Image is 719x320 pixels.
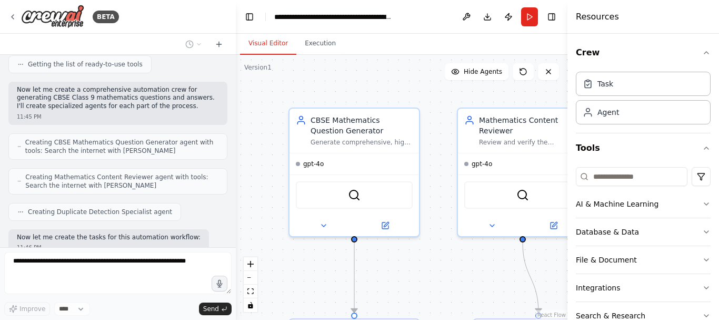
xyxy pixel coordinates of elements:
div: Mathematics Content ReviewerReview and verify the mathematical accuracy, correctness, and appropr... [457,108,588,237]
span: gpt-4o [303,160,324,168]
nav: breadcrumb [274,12,393,22]
button: Integrations [576,274,711,302]
div: CBSE Mathematics Question GeneratorGenerate comprehensive, high-quality questions and answers for... [288,108,420,237]
g: Edge from 384362c1-1988-4b92-94cf-f40fcf76a2f9 to ef761429-2839-4c3f-91e1-2cf882752e54 [349,243,359,313]
button: Hide right sidebar [544,9,559,24]
button: AI & Machine Learning [576,190,711,218]
img: Logo [21,5,84,28]
button: Open in side panel [524,219,583,232]
g: Edge from c1adb98b-3dda-4853-a86a-9be6d0b9e0fc to eb2f00f8-709f-48cb-b04d-2fea2b126c25 [517,243,544,313]
button: Crew [576,38,711,67]
div: Generate comprehensive, high-quality questions and answers for CBSE Class 9 mathematics covering ... [311,138,413,147]
div: React Flow controls [244,257,257,312]
span: Getting the list of ready-to-use tools [28,60,143,69]
button: zoom out [244,271,257,285]
button: Open in side panel [355,219,415,232]
span: Creating Mathematics Content Reviewer agent with tools: Search the internet with [PERSON_NAME] [25,173,218,190]
button: zoom in [244,257,257,271]
img: SerperDevTool [516,189,529,201]
button: Switch to previous chat [181,38,206,51]
button: Send [199,303,232,315]
span: Send [203,305,219,313]
div: 11:46 PM [17,244,201,251]
a: React Flow attribution [537,312,566,318]
button: Hide Agents [445,63,508,80]
button: Hide left sidebar [242,9,257,24]
button: Start a new chat [211,38,227,51]
img: SerperDevTool [348,189,361,201]
span: Creating Duplicate Detection Specialist agent [28,208,172,216]
div: BETA [93,11,119,23]
div: Crew [576,67,711,133]
div: Version 1 [244,63,272,72]
div: Mathematics Content Reviewer [479,115,581,136]
div: 11:45 PM [17,113,219,121]
button: fit view [244,285,257,298]
button: Execution [296,33,344,55]
button: Tools [576,133,711,163]
span: Hide Agents [464,67,502,76]
button: Click to speak your automation idea [212,276,227,292]
div: Task [597,79,613,89]
p: Now let me create a comprehensive automation crew for generating CBSE Class 9 mathematics questio... [17,86,219,111]
span: Improve [19,305,45,313]
button: Database & Data [576,218,711,246]
p: Now let me create the tasks for this automation workflow: [17,234,201,242]
div: Review and verify the mathematical accuracy, correctness, and appropriateness of generated questi... [479,138,581,147]
button: toggle interactivity [244,298,257,312]
div: Agent [597,107,619,118]
button: Visual Editor [240,33,296,55]
h4: Resources [576,11,619,23]
button: File & Document [576,246,711,274]
div: CBSE Mathematics Question Generator [311,115,413,136]
button: Improve [4,302,50,316]
span: Creating CBSE Mathematics Question Generator agent with tools: Search the internet with [PERSON_N... [25,138,218,155]
span: gpt-4o [472,160,492,168]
